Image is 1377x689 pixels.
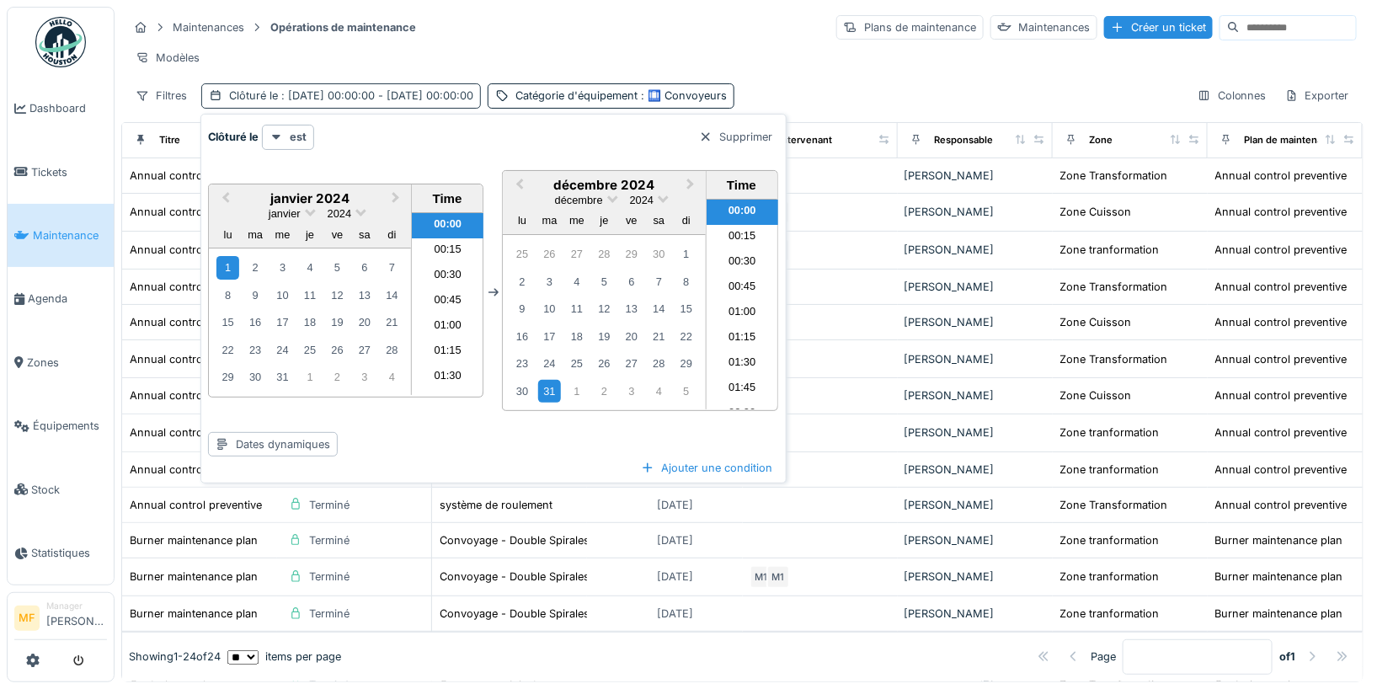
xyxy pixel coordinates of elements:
div: Choose vendredi 6 décembre 2024 [620,270,643,293]
div: Showing 1 - 24 of 24 [129,649,221,665]
div: Choose dimanche 5 janvier 2025 [675,380,697,403]
div: Choose lundi 2 décembre 2024 [511,270,534,293]
strong: Opérations de maintenance [264,19,423,35]
div: Choose dimanche 29 décembre 2024 [675,352,697,375]
div: Dates dynamiques [208,432,338,457]
div: mardi [538,209,561,232]
span: : [DATE] 00:00:00 - [DATE] 00:00:00 [278,89,473,102]
div: Annual control preventive [1215,314,1348,330]
div: [DATE] [657,569,693,585]
div: mercredi [271,223,294,246]
li: 00:15 [707,225,778,250]
div: dimanche [381,223,403,246]
div: Annual control preventive [1215,204,1348,220]
div: Choose vendredi 26 janvier 2024 [326,339,349,361]
div: Plans de maintenance [836,15,984,40]
li: 00:00 [412,213,483,238]
strong: Clôturé le [208,129,259,145]
div: Maintenances [173,19,244,35]
div: Intervenant [780,133,833,147]
div: Burner maintenance plan [1215,532,1343,548]
div: Choose dimanche 28 janvier 2024 [381,339,403,361]
div: Choose mercredi 31 janvier 2024 [271,366,294,388]
h2: décembre 2024 [503,178,705,193]
div: [PERSON_NAME] [905,242,1046,258]
div: [PERSON_NAME] [905,462,1046,478]
h2: janvier 2024 [209,191,411,206]
div: [DATE] [657,532,693,548]
strong: of 1 [1279,649,1295,665]
li: 00:30 [707,250,778,275]
div: Zone tranformation [1060,606,1160,622]
div: mercredi [565,209,588,232]
div: Choose vendredi 29 novembre 2024 [620,243,643,265]
li: 00:45 [412,289,483,314]
div: Choose jeudi 4 janvier 2024 [298,256,321,279]
span: Agenda [28,291,107,307]
div: Annual control preventive [1215,462,1348,478]
div: [PERSON_NAME] [905,387,1046,403]
div: Terminé [309,497,350,513]
div: Exporter [1278,83,1357,108]
div: Modèles [128,45,207,70]
li: 01:45 [412,390,483,415]
div: Annual control preventive [130,204,262,220]
div: Choose samedi 14 décembre 2024 [648,297,670,320]
div: Choose lundi 23 décembre 2024 [511,352,534,375]
div: Convoyage - Double Spirales [440,569,590,585]
div: Plan de maintenance [1245,133,1341,147]
span: Dashboard [29,100,107,116]
span: : 🛄 Convoyeurs [638,89,727,102]
div: Annual control preventive [1215,242,1348,258]
div: Choose lundi 22 janvier 2024 [216,339,239,361]
div: Choose vendredi 3 janvier 2025 [620,380,643,403]
li: 00:15 [412,238,483,264]
div: Convoyage - Double Spirales [440,606,590,622]
li: 01:30 [707,351,778,377]
div: [PERSON_NAME] [905,425,1046,441]
div: Choose mardi 30 janvier 2024 [244,366,267,388]
div: Choose lundi 1 janvier 2024 [216,256,239,279]
div: Zone Cuisson [1060,204,1132,220]
div: Choose dimanche 14 janvier 2024 [381,284,403,307]
div: Maintenances [990,15,1097,40]
div: mardi [244,223,267,246]
div: jeudi [298,223,321,246]
div: Annual control preventive [1215,425,1348,441]
div: Zone tranformation [1060,425,1160,441]
div: Créer un ticket [1104,16,1213,39]
div: Annual control preventive [1215,387,1348,403]
div: Choose vendredi 19 janvier 2024 [326,311,349,334]
div: [DATE] [657,497,693,513]
div: Choose mercredi 27 novembre 2024 [565,243,588,265]
div: Choose mardi 3 décembre 2024 [538,270,561,293]
div: Annual control preventive [130,168,262,184]
div: Choose vendredi 5 janvier 2024 [326,256,349,279]
div: Burner maintenance plan [130,532,258,548]
div: Month décembre, 2024 [509,241,700,405]
div: Annual control preventive [130,387,262,403]
span: décembre [555,194,603,206]
div: Annual control preventive [130,425,262,441]
div: Annual control preventive [1215,497,1348,513]
div: Choose samedi 13 janvier 2024 [353,284,376,307]
div: Choose mardi 10 décembre 2024 [538,297,561,320]
div: Choose jeudi 5 décembre 2024 [593,270,616,293]
div: Titre [159,133,180,147]
div: Zone Transformation [1060,279,1168,295]
li: 02:00 [707,402,778,427]
div: M1 [750,565,773,589]
div: Choose dimanche 4 février 2024 [381,366,403,388]
div: Choose vendredi 2 février 2024 [326,366,349,388]
div: [PERSON_NAME] [905,351,1046,367]
li: 01:00 [412,314,483,339]
div: Annual control preventive [130,462,262,478]
li: 01:00 [707,301,778,326]
li: [PERSON_NAME] [46,600,107,636]
div: samedi [353,223,376,246]
div: Choose samedi 30 novembre 2024 [648,243,670,265]
div: Choose mardi 26 novembre 2024 [538,243,561,265]
div: Annual control preventive [130,497,262,513]
li: MF [14,606,40,631]
button: Next Month [679,173,706,200]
